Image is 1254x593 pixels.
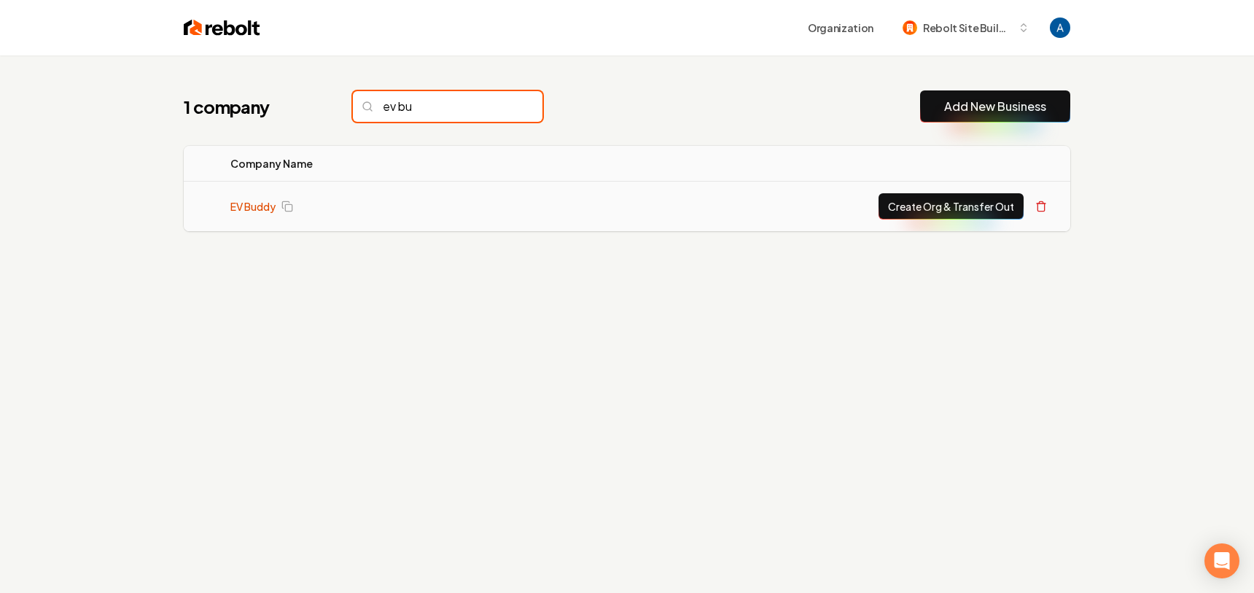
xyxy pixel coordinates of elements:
img: Andrew Magana [1050,18,1070,38]
img: Rebolt Logo [184,18,260,38]
button: Add New Business [920,90,1070,123]
a: EV Buddy [230,199,276,214]
div: Open Intercom Messenger [1204,543,1239,578]
th: Company Name [219,146,507,182]
span: Rebolt Site Builder [923,20,1012,36]
input: Search... [353,91,542,122]
button: Open user button [1050,18,1070,38]
img: Rebolt Site Builder [903,20,917,35]
button: Organization [799,15,882,41]
h1: 1 company [184,95,324,118]
button: Create Org & Transfer Out [879,193,1024,220]
a: Add New Business [944,98,1046,115]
